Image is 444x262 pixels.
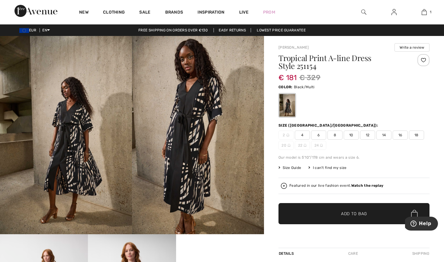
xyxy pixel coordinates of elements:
a: Prom [263,9,275,15]
img: search the website [361,8,366,16]
span: 10 [344,131,359,140]
span: € 329 [299,72,321,83]
a: Sale [139,10,150,16]
img: ring-m.svg [304,144,307,147]
span: 14 [376,131,391,140]
img: ring-m.svg [286,134,289,137]
button: Add to Bag [278,203,430,224]
img: Bag.svg [411,210,418,218]
button: Write a review [394,43,430,52]
span: Size Guide [278,165,301,170]
a: Clothing [103,10,125,16]
div: Size ([GEOGRAPHIC_DATA]/[GEOGRAPHIC_DATA]): [278,123,379,128]
span: Black/Multi [294,85,314,89]
span: 1 [430,9,431,15]
iframe: Opens a widget where you can find more information [405,217,438,232]
span: € 181 [278,67,297,82]
strong: Watch the replay [351,183,384,188]
span: EUR [19,28,39,32]
img: Watch the replay [281,183,287,189]
a: Easy Returns [214,28,251,32]
span: 24 [311,141,326,150]
a: Free shipping on orders over €130 [134,28,213,32]
div: Care [343,248,363,259]
div: Black/Multi [279,94,295,117]
span: 8 [327,131,343,140]
span: 4 [295,131,310,140]
div: Details [278,248,295,259]
span: 2 [278,131,294,140]
span: 22 [295,141,310,150]
div: I can't find my size [308,165,346,170]
span: 18 [409,131,424,140]
img: 1ère Avenue [14,5,57,17]
span: 16 [393,131,408,140]
span: 20 [278,141,294,150]
span: Color: [278,85,293,89]
a: New [79,10,88,16]
span: EN [42,28,50,32]
div: Featured in our live fashion event. [289,184,383,188]
img: ring-m.svg [288,144,291,147]
span: 6 [311,131,326,140]
h1: Tropical Print A-line Dress Style 251154 [278,54,404,70]
div: Shipping [411,248,430,259]
img: ring-m.svg [320,144,323,147]
span: Add to Bag [341,211,367,217]
a: Lowest Price Guarantee [252,28,310,32]
div: Our model is 5'10"/178 cm and wears a size 6. [278,155,430,160]
a: Brands [165,10,183,16]
a: [PERSON_NAME] [278,45,309,50]
img: Tropical Print A-Line Dress Style 251154. 2 [132,36,264,234]
img: My Bag [422,8,427,16]
img: My Info [391,8,397,16]
span: 12 [360,131,375,140]
a: Live [239,9,249,15]
span: Inspiration [198,10,224,16]
a: Sign In [387,8,401,16]
img: Euro [19,28,29,33]
a: 1 [409,8,439,16]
